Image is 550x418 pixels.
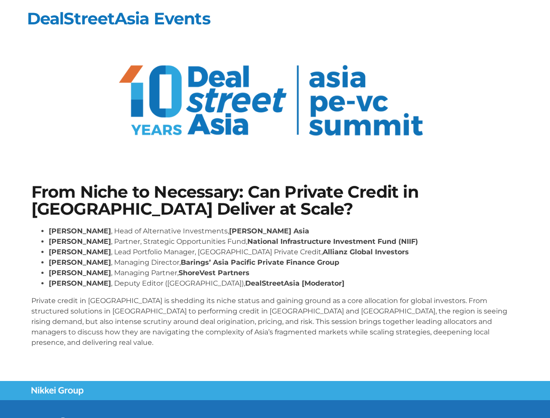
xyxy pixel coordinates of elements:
[31,387,84,395] img: Nikkei Group
[179,269,250,277] strong: ShoreVest Partners
[247,237,418,246] strong: National Infrastructure Investment Fund (NIIF)
[49,257,519,268] li: , Managing Director,
[49,248,111,256] strong: [PERSON_NAME]
[31,184,519,217] h1: From Niche to Necessary: Can Private Credit in [GEOGRAPHIC_DATA] Deliver at Scale?
[49,268,519,278] li: , Managing Partner,
[49,226,519,236] li: , Head of Alternative Investments,
[49,237,111,246] strong: [PERSON_NAME]
[181,258,339,266] strong: Barings’ Asia Pacific Private Finance Group
[27,8,210,29] a: DealStreetAsia Events
[49,279,111,287] strong: [PERSON_NAME]
[49,258,111,266] strong: [PERSON_NAME]
[323,248,409,256] strong: Allianz Global Investors
[49,236,519,247] li: , Partner, Strategic Opportunities Fund,
[245,279,344,287] strong: DealStreetAsia [Moderator]
[49,269,111,277] strong: [PERSON_NAME]
[49,278,519,289] li: , Deputy Editor ([GEOGRAPHIC_DATA]),
[49,247,519,257] li: , Lead Portfolio Manager, [GEOGRAPHIC_DATA] Private Credit,
[229,227,309,235] strong: [PERSON_NAME] Asia
[31,296,519,348] p: Private credit in [GEOGRAPHIC_DATA] is shedding its niche status and gaining ground as a core all...
[49,227,111,235] strong: [PERSON_NAME]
